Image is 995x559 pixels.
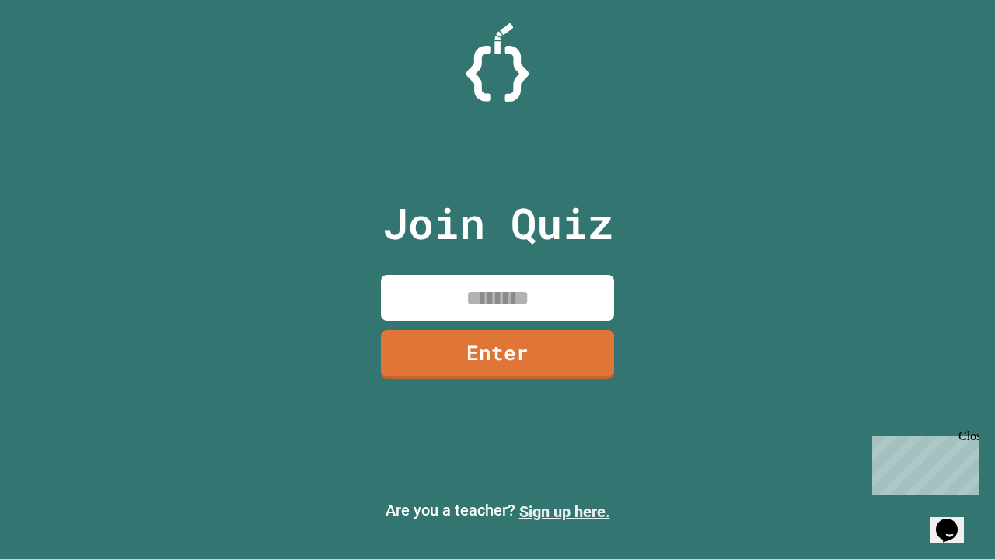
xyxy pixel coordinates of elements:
iframe: chat widget [930,497,979,543]
img: Logo.svg [466,23,529,102]
p: Join Quiz [382,191,613,255]
p: Are you a teacher? [12,498,983,523]
a: Enter [381,330,614,379]
iframe: chat widget [866,429,979,495]
div: Chat with us now!Close [6,6,107,99]
a: Sign up here. [519,502,610,521]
